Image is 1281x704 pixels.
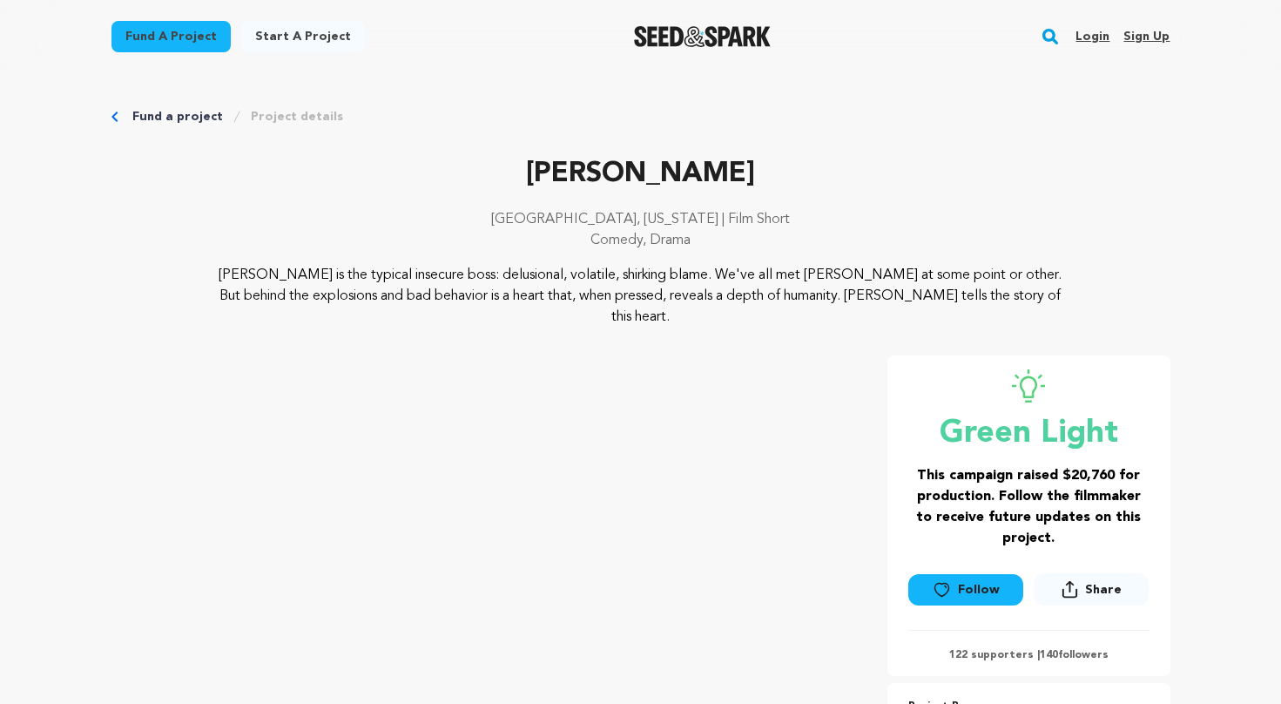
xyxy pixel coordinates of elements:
[241,21,365,52] a: Start a project
[908,465,1150,549] h3: This campaign raised $20,760 for production. Follow the filmmaker to receive future updates on th...
[132,108,223,125] a: Fund a project
[634,26,771,47] img: Seed&Spark Logo Dark Mode
[1034,573,1149,606] button: Share
[111,153,1170,195] p: [PERSON_NAME]
[908,574,1023,606] a: Follow
[1123,23,1170,51] a: Sign up
[111,230,1170,251] p: Comedy, Drama
[1034,573,1149,613] span: Share
[217,265,1064,328] p: [PERSON_NAME] is the typical insecure boss: delusional, volatile, shirking blame. We've all met [...
[634,26,771,47] a: Seed&Spark Homepage
[251,108,343,125] a: Project details
[908,648,1150,662] p: 122 supporters | followers
[111,209,1170,230] p: [GEOGRAPHIC_DATA], [US_STATE] | Film Short
[1075,23,1109,51] a: Login
[1085,581,1122,599] span: Share
[1040,650,1058,660] span: 140
[111,21,231,52] a: Fund a project
[111,108,1170,125] div: Breadcrumb
[908,416,1150,451] p: Green Light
